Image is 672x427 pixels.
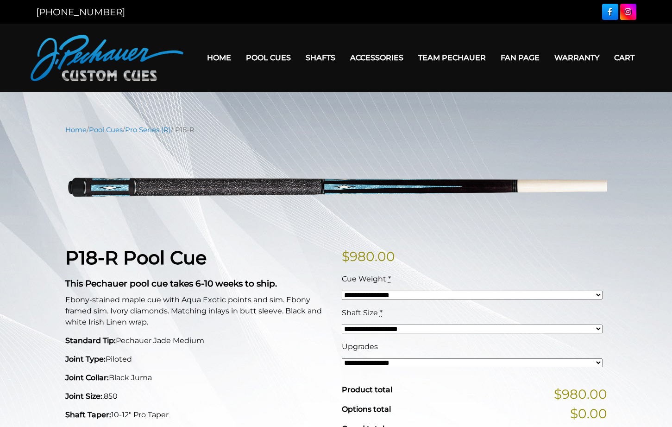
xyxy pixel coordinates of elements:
[342,249,395,264] bdi: 980.00
[65,294,331,328] p: Ebony-stained maple cue with Aqua Exotic points and sim. Ebony framed sim. Ivory diamonds. Matchi...
[380,308,383,317] abbr: required
[342,249,350,264] span: $
[65,355,106,363] strong: Joint Type:
[89,126,123,134] a: Pool Cues
[65,354,331,365] p: Piloted
[493,46,547,70] a: Fan Page
[343,46,411,70] a: Accessories
[342,274,386,283] span: Cue Weight
[411,46,493,70] a: Team Pechauer
[554,384,607,404] span: $980.00
[239,46,298,70] a: Pool Cues
[298,46,343,70] a: Shafts
[342,385,392,394] span: Product total
[607,46,642,70] a: Cart
[65,278,277,289] strong: This Pechauer pool cue takes 6-10 weeks to ship.
[200,46,239,70] a: Home
[342,405,391,414] span: Options total
[65,409,331,421] p: 10-12" Pro Taper
[65,391,331,402] p: .850
[65,392,102,401] strong: Joint Size:
[65,372,331,383] p: Black Juma
[388,274,391,283] abbr: required
[342,308,378,317] span: Shaft Size
[65,410,111,419] strong: Shaft Taper:
[570,404,607,423] span: $0.00
[65,336,116,345] strong: Standard Tip:
[65,246,207,269] strong: P18-R Pool Cue
[125,126,171,134] a: Pro Series (R)
[342,342,378,351] span: Upgrades
[31,35,183,81] img: Pechauer Custom Cues
[36,6,125,18] a: [PHONE_NUMBER]
[65,335,331,346] p: Pechauer Jade Medium
[65,126,87,134] a: Home
[65,125,607,135] nav: Breadcrumb
[65,142,607,232] img: p18-R.png
[547,46,607,70] a: Warranty
[65,373,109,382] strong: Joint Collar:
